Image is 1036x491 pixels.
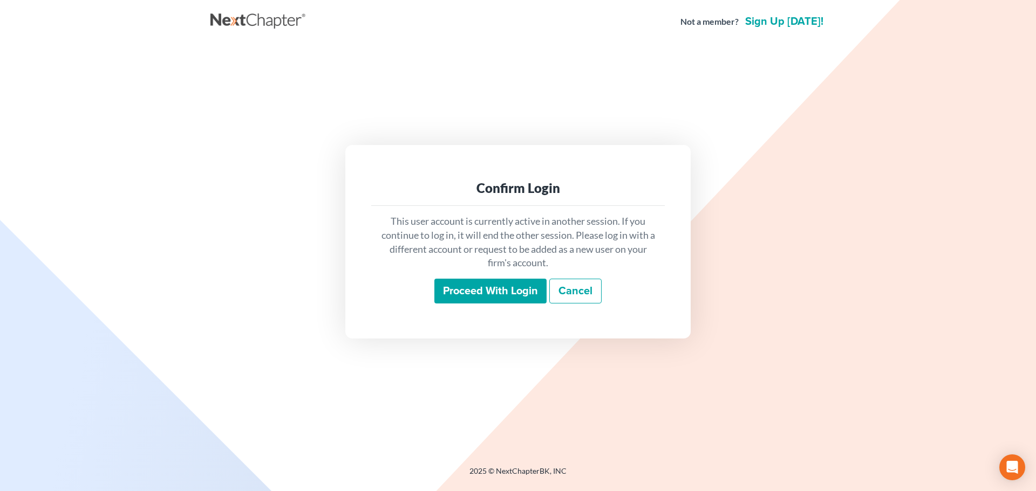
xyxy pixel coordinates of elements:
[380,215,656,270] p: This user account is currently active in another session. If you continue to log in, it will end ...
[210,466,826,485] div: 2025 © NextChapterBK, INC
[999,454,1025,480] div: Open Intercom Messenger
[743,16,826,27] a: Sign up [DATE]!
[434,279,547,303] input: Proceed with login
[380,179,656,197] div: Confirm Login
[680,16,739,28] strong: Not a member?
[549,279,602,303] a: Cancel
